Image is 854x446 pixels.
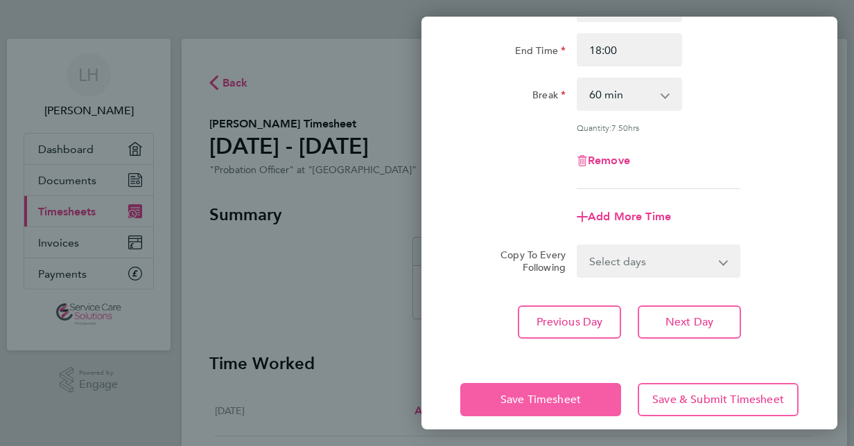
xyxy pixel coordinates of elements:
[460,383,621,416] button: Save Timesheet
[665,315,713,329] span: Next Day
[588,210,671,223] span: Add More Time
[500,393,581,407] span: Save Timesheet
[611,122,628,133] span: 7.50
[577,155,630,166] button: Remove
[638,383,799,416] button: Save & Submit Timesheet
[638,305,741,339] button: Next Day
[588,154,630,167] span: Remove
[515,44,566,61] label: End Time
[532,89,566,105] label: Break
[489,249,566,274] label: Copy To Every Following
[537,315,603,329] span: Previous Day
[652,393,784,407] span: Save & Submit Timesheet
[518,305,621,339] button: Previous Day
[577,122,740,133] div: Quantity: hrs
[577,33,682,66] input: E.g. 18:00
[577,211,671,222] button: Add More Time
